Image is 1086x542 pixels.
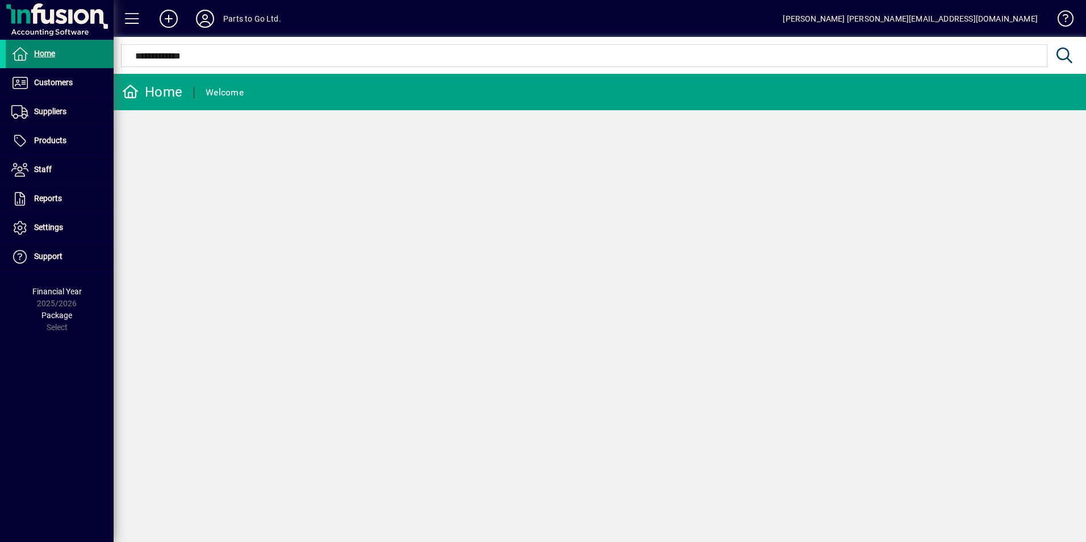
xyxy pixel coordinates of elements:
[34,252,62,261] span: Support
[187,9,223,29] button: Profile
[34,136,66,145] span: Products
[34,49,55,58] span: Home
[6,69,114,97] a: Customers
[34,223,63,232] span: Settings
[32,287,82,296] span: Financial Year
[34,78,73,87] span: Customers
[206,84,244,102] div: Welcome
[783,10,1038,28] div: [PERSON_NAME] [PERSON_NAME][EMAIL_ADDRESS][DOMAIN_NAME]
[6,98,114,126] a: Suppliers
[34,107,66,116] span: Suppliers
[34,194,62,203] span: Reports
[122,83,182,101] div: Home
[223,10,281,28] div: Parts to Go Ltd.
[1049,2,1072,39] a: Knowledge Base
[6,156,114,184] a: Staff
[6,185,114,213] a: Reports
[41,311,72,320] span: Package
[34,165,52,174] span: Staff
[151,9,187,29] button: Add
[6,214,114,242] a: Settings
[6,243,114,271] a: Support
[6,127,114,155] a: Products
